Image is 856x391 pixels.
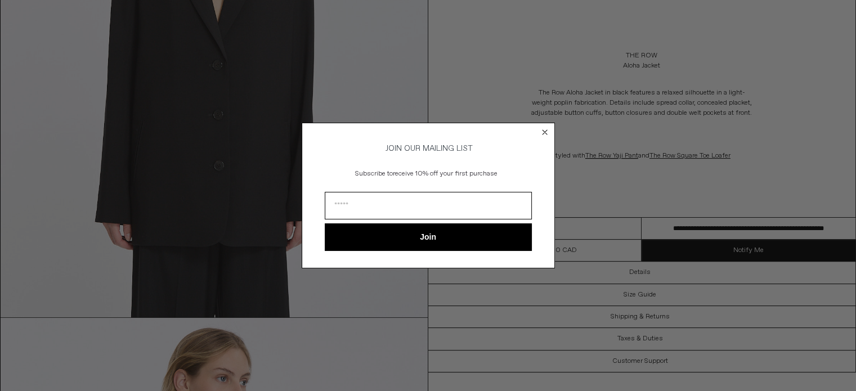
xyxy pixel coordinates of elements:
button: Join [325,223,532,251]
span: receive 10% off your first purchase [393,169,498,178]
span: JOIN OUR MAILING LIST [384,143,473,154]
span: Subscribe to [355,169,393,178]
input: Email [325,192,532,219]
button: Close dialog [539,127,550,138]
